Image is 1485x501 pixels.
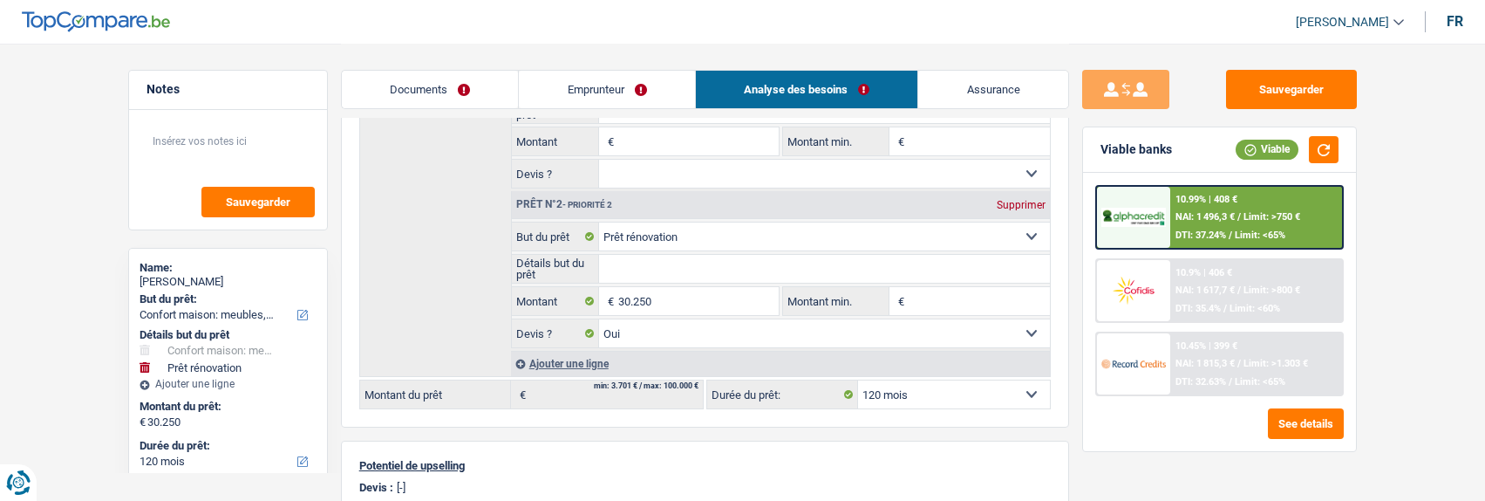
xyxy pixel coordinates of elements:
[599,127,618,155] span: €
[140,328,317,342] div: Détails but du prêt
[1243,358,1308,369] span: Limit: >1.303 €
[512,287,600,315] label: Montant
[889,127,909,155] span: €
[342,71,519,108] a: Documents
[519,71,695,108] a: Emprunteur
[1237,358,1241,369] span: /
[140,439,313,453] label: Durée du prêt:
[1101,274,1166,306] img: Cofidis
[1296,15,1389,30] span: [PERSON_NAME]
[511,381,530,408] span: €
[140,292,313,306] label: But du prêt:
[140,400,313,414] label: Montant du prêt:
[22,11,170,32] img: TopCompare Logo
[512,199,616,210] div: Prêt n°2
[1243,285,1300,296] span: Limit: >800 €
[783,287,889,315] label: Montant min.
[1100,142,1172,157] div: Viable banks
[360,381,511,408] label: Montant du prêt
[140,378,317,390] div: Ajouter une ligne
[512,255,600,283] label: Détails but du prêt
[512,127,600,155] label: Montant
[1175,211,1235,223] span: NAI: 1 496,3 €
[1235,376,1285,388] span: Limit: <65%
[1175,267,1232,278] div: 10.9% | 406 €
[146,82,310,97] h5: Notes
[140,261,317,275] div: Name:
[512,160,600,188] label: Devis ?
[1237,285,1241,296] span: /
[918,71,1068,108] a: Assurance
[1175,285,1235,296] span: NAI: 1 617,7 €
[1175,376,1226,388] span: DTI: 32.63%
[140,415,146,429] span: €
[359,459,1051,472] p: Potentiel de upselling
[359,481,393,494] p: Devis :
[1226,70,1357,109] button: Sauvegarder
[1230,303,1280,314] span: Limit: <60%
[594,382,698,390] div: min: 3.701 € / max: 100.000 €
[226,196,290,208] span: Sauvegarder
[1447,13,1463,30] div: fr
[512,319,600,347] label: Devis ?
[140,275,317,289] div: [PERSON_NAME]
[512,223,600,250] label: But du prêt
[1243,211,1300,223] span: Limit: >750 €
[707,381,858,408] label: Durée du prêt:
[1101,347,1166,380] img: Record Credits
[562,200,612,209] span: - Priorité 2
[992,200,1050,210] div: Supprimer
[696,71,918,108] a: Analyse des besoins
[1175,340,1237,352] div: 10.45% | 399 €
[201,187,315,217] button: Sauvegarder
[599,287,618,315] span: €
[1175,230,1226,241] span: DTI: 37.24%
[397,481,405,494] p: [-]
[1237,211,1241,223] span: /
[1175,358,1235,369] span: NAI: 1 815,3 €
[1235,230,1285,241] span: Limit: <65%
[1229,376,1232,388] span: /
[783,127,889,155] label: Montant min.
[1236,140,1298,159] div: Viable
[1229,230,1232,241] span: /
[1282,8,1404,37] a: [PERSON_NAME]
[889,287,909,315] span: €
[1223,303,1227,314] span: /
[1268,408,1344,439] button: See details
[511,351,1050,376] div: Ajouter une ligne
[1101,208,1166,228] img: AlphaCredit
[1175,194,1237,205] div: 10.99% | 408 €
[1175,303,1221,314] span: DTI: 35.4%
